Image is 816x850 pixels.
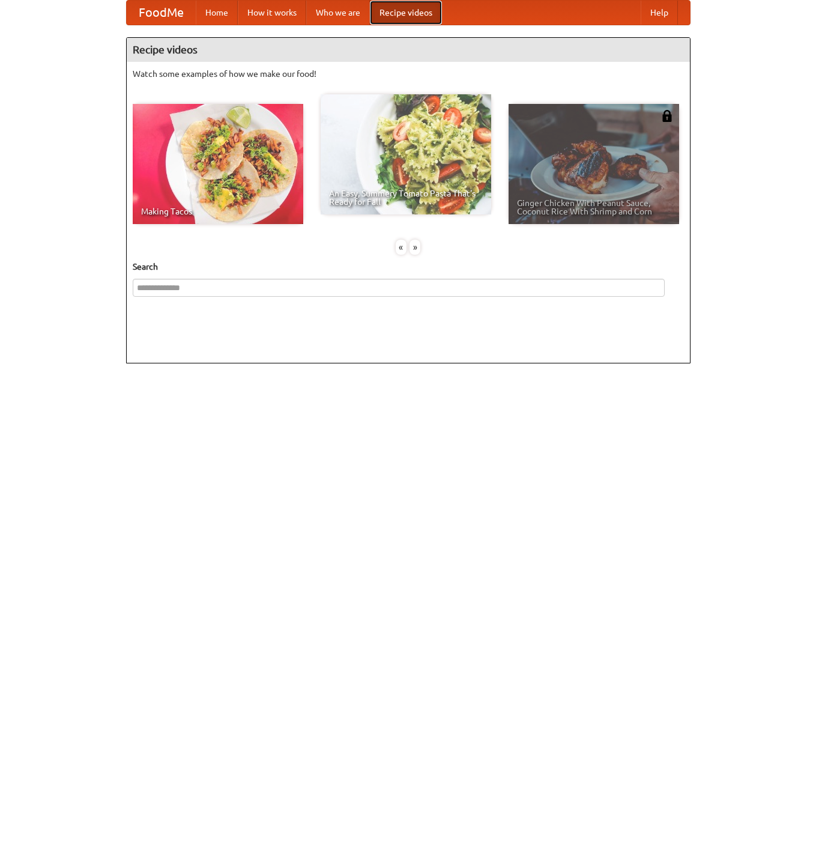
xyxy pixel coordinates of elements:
a: How it works [238,1,306,25]
a: FoodMe [127,1,196,25]
a: Who we are [306,1,370,25]
span: Making Tacos [141,207,295,216]
span: An Easy, Summery Tomato Pasta That's Ready for Fall [329,189,483,206]
a: Home [196,1,238,25]
div: « [396,240,406,255]
p: Watch some examples of how we make our food! [133,68,684,80]
div: » [410,240,420,255]
a: An Easy, Summery Tomato Pasta That's Ready for Fall [321,94,491,214]
a: Help [641,1,678,25]
a: Making Tacos [133,104,303,224]
h5: Search [133,261,684,273]
img: 483408.png [661,110,673,122]
a: Recipe videos [370,1,442,25]
h4: Recipe videos [127,38,690,62]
